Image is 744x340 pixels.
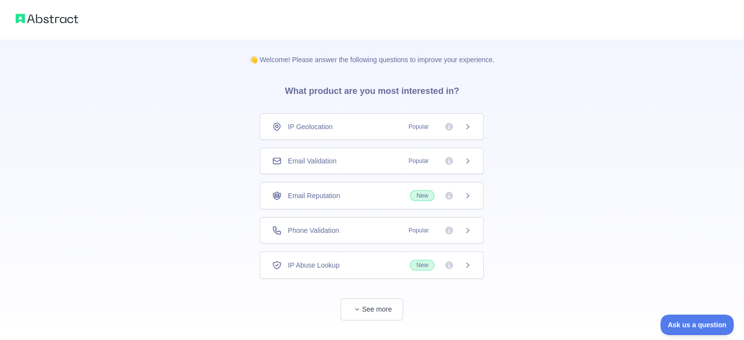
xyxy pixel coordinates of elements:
iframe: Toggle Customer Support [660,315,734,335]
span: Email Reputation [288,191,340,201]
span: New [410,190,434,201]
span: New [410,260,434,271]
img: Abstract logo [16,12,78,25]
span: Popular [403,122,434,132]
h3: What product are you most interested in? [269,65,474,113]
p: 👋 Welcome! Please answer the following questions to improve your experience. [234,39,510,65]
span: IP Abuse Lookup [288,260,339,270]
span: IP Geolocation [288,122,333,132]
span: Popular [403,226,434,235]
button: See more [340,298,403,320]
span: Popular [403,156,434,166]
span: Phone Validation [288,226,339,235]
span: Email Validation [288,156,336,166]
